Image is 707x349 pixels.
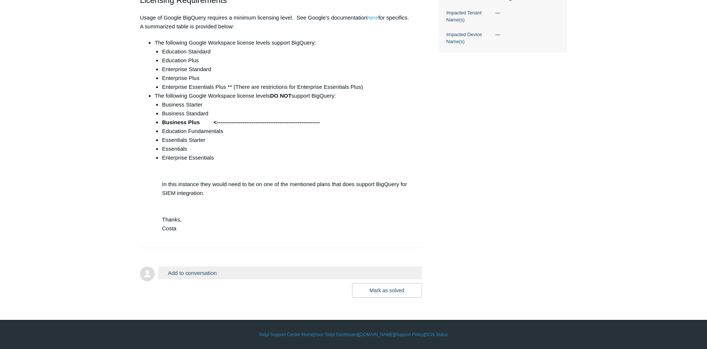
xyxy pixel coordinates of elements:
button: Mark as solved [352,283,422,298]
li: Education Plus [162,56,415,65]
a: [DOMAIN_NAME] [359,331,394,338]
a: Todyl Support Center Home [259,331,313,338]
li: Education Standard [162,47,415,56]
strong: DO NOT [270,93,291,99]
dt: Impacted Device Name(s) [446,31,492,45]
li: Business Starter [162,100,415,109]
dd: — [492,31,560,38]
li: The following Google Workspace license levels support BigQuery: [155,91,415,233]
li: Enterprise Essentials Plus ** (There are restrictions for Enterprise Essentials Plus) [162,83,415,91]
div: | | | | [140,331,567,338]
a: Your Todyl Dashboard [314,331,358,338]
li: Education Fundamentals [162,127,415,136]
dt: Impacted Tenant Name(s) [446,9,492,24]
li: The following Google Workspace license levels support BigQuery: [155,38,415,91]
li: Enterprise Plus [162,74,415,83]
dd: — [492,9,560,17]
a: here [367,14,378,21]
li: Essentials Starter [162,136,415,144]
a: SGN Status [425,331,448,338]
li: Enterprise Standard [162,65,415,74]
strong: Business Plus <-------------------------------------------------------- [162,119,320,125]
li: Essentials [162,144,415,153]
a: Support Policy [395,331,424,338]
button: Add to conversation [158,266,422,279]
li: Enterprise Essentials In this instance they would need to be on one of the mentioned plans that d... [162,153,415,233]
li: Business Standard [162,109,415,118]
